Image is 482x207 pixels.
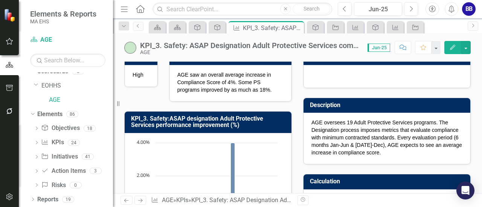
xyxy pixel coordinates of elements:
[30,36,105,44] a: AGE
[153,3,332,16] input: Search ClearPoint...
[310,178,467,185] h3: Calculation
[191,196,424,204] div: KPI_3. Safety: ASAP Designation Adult Protective Services compliance improvement (%)
[456,181,474,199] div: Open Intercom Messenger
[66,111,78,117] div: 86
[41,138,64,147] a: KPIs
[84,125,96,131] div: 18
[124,42,136,54] img: On-track
[30,18,96,24] small: MA EHS
[4,9,17,22] img: ClearPoint Strategy
[82,154,94,160] div: 41
[140,50,360,55] div: AGE
[310,102,467,109] h3: Description
[293,4,330,14] button: Search
[68,139,80,146] div: 24
[131,115,288,128] h3: KPI_3. Safety:ASAP designation Adult Protective Services performance improvement (%)
[41,124,79,133] a: Objectives
[41,82,113,90] a: EOHHS
[37,110,63,119] a: Elements
[462,2,476,16] button: BB
[137,139,150,145] text: 4.00%
[72,68,84,75] div: 2
[30,9,96,18] span: Elements & Reports
[177,71,284,94] p: AGE saw an overall average increase in Compliance Score of 4%. Some PS programs improved by as mu...
[357,5,400,14] div: Jun-25
[90,168,102,174] div: 3
[137,172,150,178] text: 2.00%
[41,181,66,190] a: Risks
[70,182,82,188] div: 0
[133,72,143,78] span: High
[162,196,173,204] a: AGE
[354,2,402,16] button: Jun-25
[176,196,188,204] a: KPIs
[41,153,78,161] a: Initiatives
[62,196,74,202] div: 19
[311,119,462,156] p: AGE oversees 19 Adult Protective Services programs. The Designation process imposes metrics that ...
[151,196,292,205] div: » »
[140,41,360,50] div: KPI_3. Safety: ASAP Designation Adult Protective Services compliance improvement (%)
[41,167,85,175] a: Action Items
[304,6,320,12] span: Search
[243,23,302,33] div: KPI_3. Safety: ASAP Designation Adult Protective Services compliance improvement (%)
[30,54,105,67] input: Search Below...
[49,96,113,104] a: AGE
[37,195,58,204] a: Reports
[368,44,390,52] span: Jun-25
